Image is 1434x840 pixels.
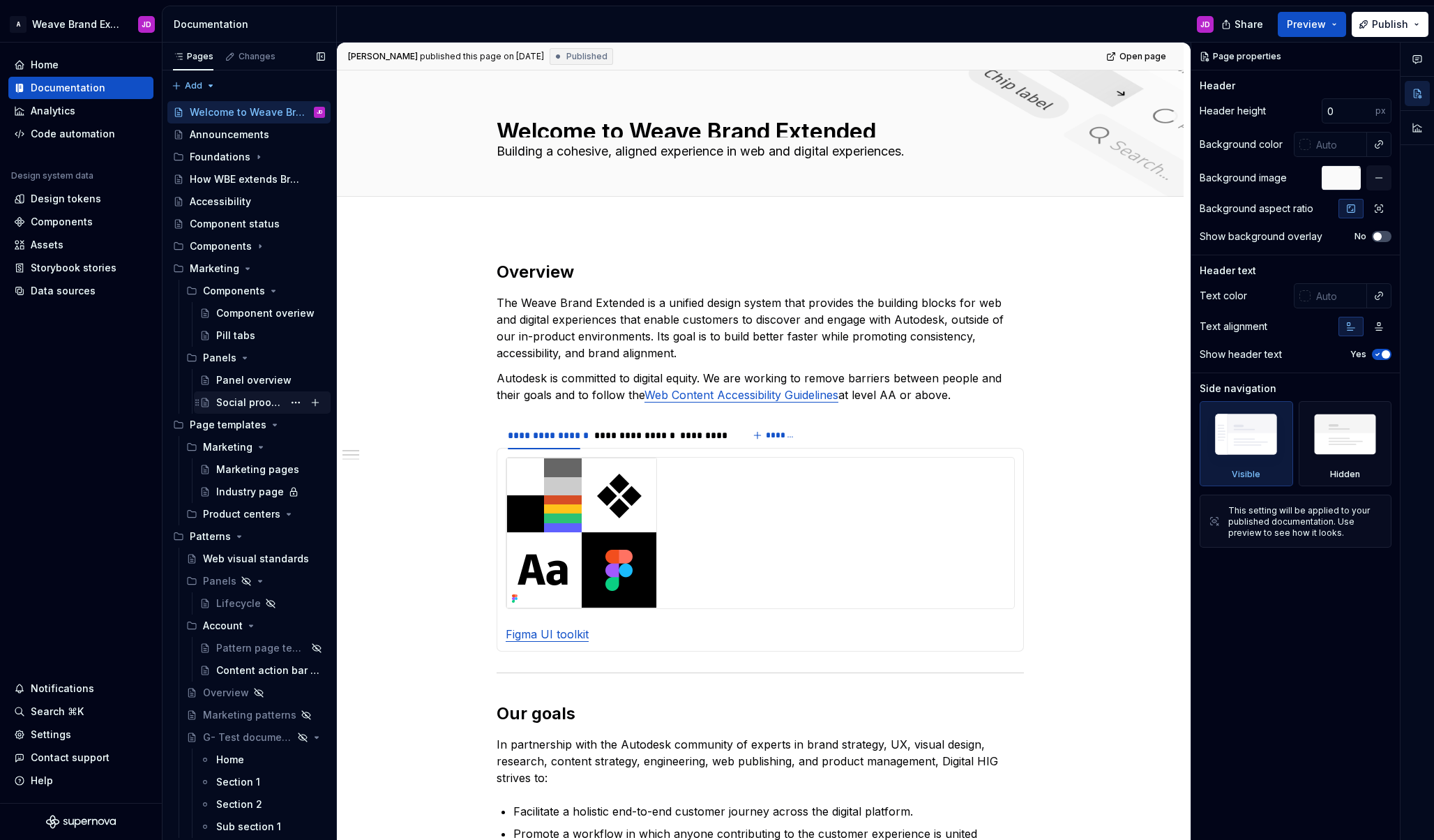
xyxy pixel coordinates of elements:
[190,239,252,253] div: Components
[190,418,266,432] div: Page templates
[8,77,153,99] a: Documentation
[190,195,251,209] div: Accessibility
[167,257,331,280] div: Marketing
[181,347,331,369] div: Panels
[167,525,331,548] div: Patterns
[317,105,322,119] div: JD
[203,440,252,454] div: Marketing
[1232,469,1260,480] div: Visible
[216,485,284,499] div: Industry page
[167,168,331,190] a: How WBE extends Brand
[644,388,838,402] a: Web Content Accessibility Guidelines
[216,753,244,767] div: Home
[494,115,1021,137] textarea: Welcome to Weave Brand Extended
[3,9,159,39] button: AWeave Brand ExtendedJD
[31,81,105,95] div: Documentation
[1200,289,1247,303] div: Text color
[513,803,1024,820] p: Facilitate a holistic end-to-end customer journey across the digital platform.
[190,150,250,164] div: Foundations
[1311,132,1367,157] input: Auto
[1299,401,1392,486] div: Hidden
[497,703,1024,725] h2: Our goals
[203,574,236,588] div: Panels
[190,128,269,142] div: Announcements
[1322,98,1375,123] input: Auto
[181,726,331,749] a: G- Test documentation page
[167,123,331,146] a: Announcements
[167,101,331,123] a: Welcome to Weave Brand ExtendedJD
[194,302,331,324] a: Component overiew
[1352,12,1428,37] button: Publish
[181,548,331,570] a: Web visual standards
[31,284,96,298] div: Data sources
[194,816,331,838] a: Sub section 1
[1330,469,1360,480] div: Hidden
[194,637,331,659] a: Pattern page template
[31,705,84,719] div: Search ⌘K
[31,751,110,765] div: Contact support
[203,619,243,633] div: Account
[8,770,153,792] button: Help
[506,627,589,641] a: Figma UI toolkit
[194,793,331,816] a: Section 2
[190,172,305,186] div: How WBE extends Brand
[203,284,265,298] div: Components
[8,234,153,256] a: Assets
[194,391,331,414] a: Social proof tabs
[506,457,1015,643] section-item: Figma UI toolkit
[216,775,260,789] div: Section 1
[31,728,71,742] div: Settings
[494,140,1021,163] textarea: Building a cohesive, aligned experience in web and digital experiences.
[167,235,331,257] div: Components
[10,16,27,33] div: A
[1200,401,1293,486] div: Visible
[1287,17,1326,31] span: Preview
[174,17,331,31] div: Documentation
[181,704,331,726] a: Marketing patterns
[8,677,153,700] button: Notifications
[216,463,299,477] div: Marketing pages
[167,414,331,436] div: Page templates
[181,280,331,302] div: Components
[1200,382,1276,396] div: Side navigation
[185,80,202,91] span: Add
[1200,230,1322,243] div: Show background overlay
[216,329,255,343] div: Pill tabs
[190,217,280,231] div: Component status
[1350,349,1366,360] label: Yes
[216,797,262,811] div: Section 2
[203,351,236,365] div: Panels
[8,700,153,723] button: Search ⌘K
[497,294,1024,361] p: The Weave Brand Extended is a unified design system that provides the building blocks for web and...
[8,54,153,76] a: Home
[1200,202,1313,216] div: Background aspect ratio
[167,190,331,213] a: Accessibility
[216,597,261,610] div: Lifecycle
[506,458,657,608] img: d364ed76-b0e7-449e-b510-6f6f2f4df294.png
[8,280,153,302] a: Data sources
[8,723,153,746] a: Settings
[1354,231,1366,242] label: No
[194,592,331,615] a: Lifecycle
[194,458,331,481] a: Marketing pages
[8,188,153,210] a: Design tokens
[1119,51,1166,62] span: Open page
[566,51,607,62] span: Published
[203,507,280,521] div: Product centers
[203,730,293,744] div: G- Test documentation page
[167,213,331,235] a: Component status
[190,262,239,276] div: Marketing
[1200,347,1282,361] div: Show header text
[8,100,153,122] a: Analytics
[216,373,292,387] div: Panel overview
[46,815,116,829] a: Supernova Logo
[11,170,93,181] div: Design system data
[194,324,331,347] a: Pill tabs
[1375,105,1386,117] p: px
[181,570,331,592] div: Panels
[1311,283,1367,308] input: Auto
[142,19,151,30] div: JD
[203,552,309,566] div: Web visual standards
[194,659,331,682] a: Content action bar pattern
[1200,19,1210,30] div: JD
